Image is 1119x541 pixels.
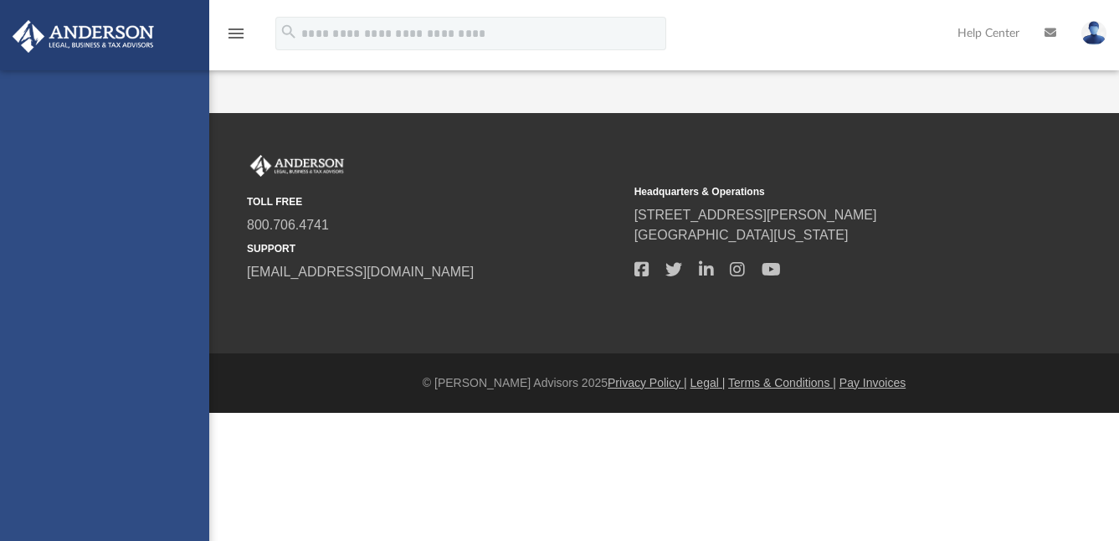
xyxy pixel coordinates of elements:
i: search [280,23,298,41]
small: Headquarters & Operations [634,184,1010,199]
i: menu [226,23,246,44]
small: TOLL FREE [247,194,623,209]
a: Privacy Policy | [608,376,687,389]
a: Legal | [690,376,726,389]
a: menu [226,32,246,44]
img: Anderson Advisors Platinum Portal [8,20,159,53]
div: © [PERSON_NAME] Advisors 2025 [209,374,1119,392]
img: User Pic [1081,21,1106,45]
a: Terms & Conditions | [728,376,836,389]
a: [STREET_ADDRESS][PERSON_NAME] [634,208,877,222]
a: Pay Invoices [839,376,906,389]
a: 800.706.4741 [247,218,329,232]
a: [EMAIL_ADDRESS][DOMAIN_NAME] [247,265,474,279]
a: [GEOGRAPHIC_DATA][US_STATE] [634,228,849,242]
small: SUPPORT [247,241,623,256]
img: Anderson Advisors Platinum Portal [247,155,347,177]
